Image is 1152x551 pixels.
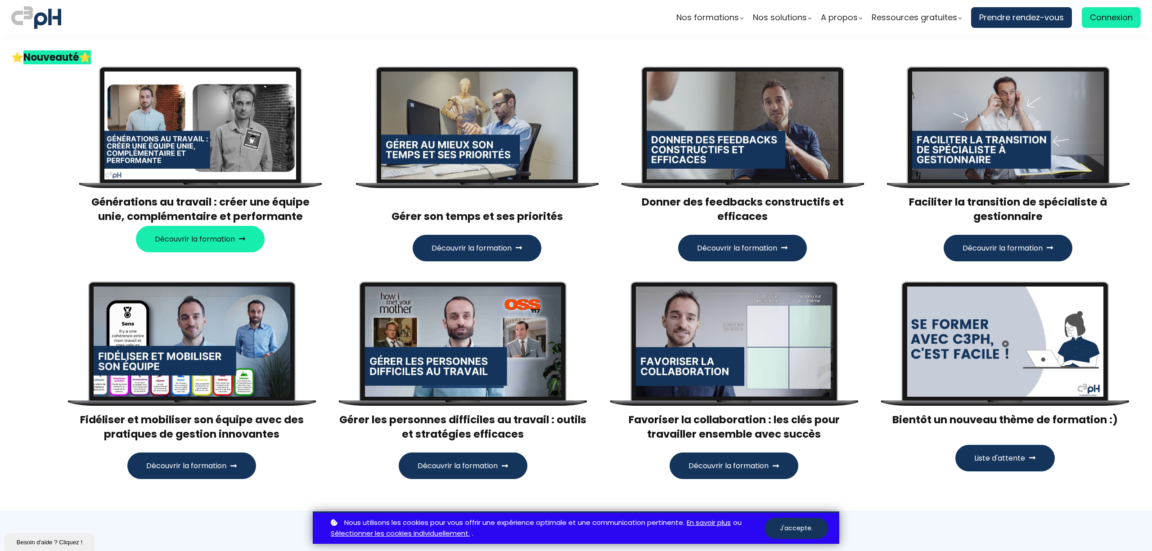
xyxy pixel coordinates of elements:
p: ou . [328,517,765,540]
span: Découvrir la formation [432,242,512,254]
span: Découvrir la formation [963,242,1043,254]
span: A propos [821,11,858,24]
a: Prendre rendez-vous [971,7,1072,28]
button: Découvrir la formation [136,226,265,252]
button: J'accepte. [765,518,828,539]
span: ⭐ [11,50,23,64]
h3: Bientôt un nouveau thème de formation :) [881,412,1130,427]
span: Prendre rendez-vous [979,11,1064,24]
span: Découvrir la formation [155,233,235,245]
button: Liste d'attente [955,445,1055,471]
button: Découvrir la formation [670,452,798,479]
h3: Faciliter la transition de spécialiste à gestionnaire [886,195,1129,224]
span: Découvrir la formation [146,460,226,471]
img: logo C3PH [11,4,61,31]
h3: Gérer son temps et ses priorités [355,195,598,224]
span: Découvrir la formation [688,460,769,471]
a: Sélectionner les cookies individuellement. [331,528,470,539]
h3: Fidéliser et mobiliser son équipe avec des pratiques de gestion innovantes [67,412,316,441]
strong: Nouveauté⭐ [23,50,91,64]
iframe: chat widget [4,531,96,551]
a: Connexion [1082,7,1141,28]
span: Nos formations [676,11,739,24]
button: Découvrir la formation [399,452,527,479]
h3: Favoriser la collaboration : les clés pour travailler ensemble avec succès [610,412,859,441]
span: Nous utilisons les cookies pour vous offrir une expérience optimale et une communication pertinente. [344,517,684,529]
h3: Générations au travail : créer une équipe unie, complémentaire et performante [79,195,322,224]
button: Découvrir la formation [678,235,807,261]
span: Nos solutions [753,11,807,24]
button: Découvrir la formation [944,235,1072,261]
h3: Gérer les personnes difficiles au travail : outils et stratégies efficaces [339,412,588,441]
li: Vous souhaitez un accompagnement individuel avec un coach certifié après votre formation e-learni... [163,23,998,48]
span: Découvrir la formation [697,242,777,254]
a: En savoir plus [687,517,731,529]
span: Liste d'attente [974,452,1025,464]
button: Découvrir la formation [127,452,256,479]
span: Connexion [1090,11,1133,24]
span: Découvrir la formation [418,460,498,471]
button: Découvrir la formation [413,235,541,261]
h3: Donner des feedbacks constructifs et efficaces [621,195,864,224]
span: Ressources gratuites [872,11,957,24]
